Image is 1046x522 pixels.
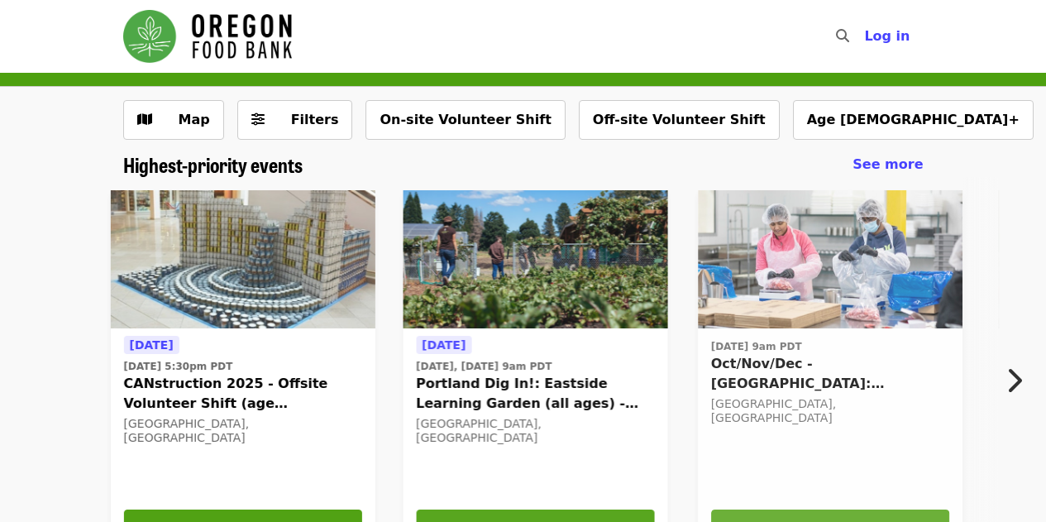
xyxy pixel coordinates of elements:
i: search icon [836,28,849,44]
div: [GEOGRAPHIC_DATA], [GEOGRAPHIC_DATA] [123,417,361,445]
time: [DATE], [DATE] 9am PDT [416,359,552,374]
button: Show map view [123,100,224,140]
button: Next item [991,357,1046,404]
a: Highest-priority events [123,153,303,177]
div: Highest-priority events [110,153,937,177]
img: CANstruction 2025 - Offsite Volunteer Shift (age 16+) organized by Oregon Food Bank [110,190,375,329]
button: Log in [851,20,923,53]
time: [DATE] 5:30pm PDT [123,359,232,374]
i: map icon [137,112,152,127]
input: Search [859,17,872,56]
span: Log in [864,28,910,44]
i: sliders-h icon [251,112,265,127]
div: [GEOGRAPHIC_DATA], [GEOGRAPHIC_DATA] [416,417,654,445]
span: See more [853,156,923,172]
button: Age [DEMOGRAPHIC_DATA]+ [793,100,1034,140]
span: Filters [291,112,339,127]
span: Map [179,112,210,127]
span: CANstruction 2025 - Offsite Volunteer Shift (age [DEMOGRAPHIC_DATA]+) [123,374,361,414]
button: On-site Volunteer Shift [365,100,565,140]
span: [DATE] [129,338,173,352]
div: [GEOGRAPHIC_DATA], [GEOGRAPHIC_DATA] [711,397,949,425]
span: Oct/Nov/Dec - [GEOGRAPHIC_DATA]: Repack/Sort (age [DEMOGRAPHIC_DATA]+) [711,354,949,394]
i: chevron-right icon [1005,365,1022,396]
img: Oregon Food Bank - Home [123,10,292,63]
span: [DATE] [422,338,466,352]
button: Filters (0 selected) [237,100,353,140]
img: Portland Dig In!: Eastside Learning Garden (all ages) - Aug/Sept/Oct organized by Oregon Food Bank [403,190,667,329]
button: Off-site Volunteer Shift [579,100,780,140]
span: Highest-priority events [123,150,303,179]
span: Portland Dig In!: Eastside Learning Garden (all ages) - Aug/Sept/Oct [416,374,654,414]
img: Oct/Nov/Dec - Beaverton: Repack/Sort (age 10+) organized by Oregon Food Bank [698,190,962,329]
a: See more [853,155,923,175]
time: [DATE] 9am PDT [711,339,802,354]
